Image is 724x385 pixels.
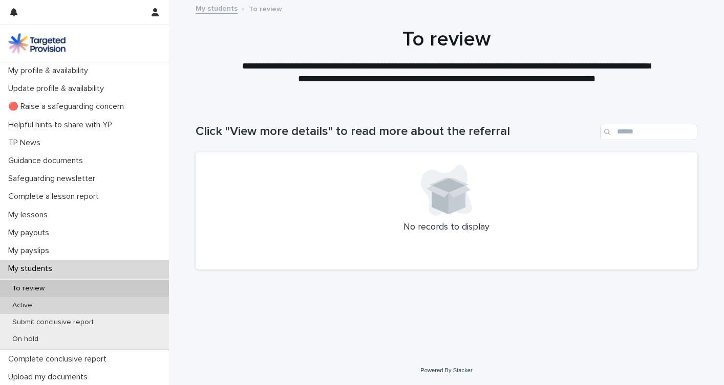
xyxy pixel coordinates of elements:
a: My students [196,2,238,14]
p: My payouts [4,228,57,238]
p: TP News [4,138,49,148]
a: Powered By Stacker [420,367,472,373]
p: Update profile & availability [4,84,112,94]
p: No records to display [208,222,685,233]
p: Active [4,301,40,310]
p: 🔴 Raise a safeguarding concern [4,102,132,111]
p: On hold [4,335,47,344]
h1: To review [196,27,697,52]
p: To review [249,3,282,14]
p: Complete conclusive report [4,354,115,364]
p: Helpful hints to share with YP [4,120,120,130]
p: My profile & availability [4,66,96,76]
p: Complete a lesson report [4,192,107,201]
p: Upload my documents [4,372,96,382]
p: Guidance documents [4,156,91,166]
p: My payslips [4,246,57,256]
p: Submit conclusive report [4,318,102,327]
p: My students [4,264,60,274]
img: M5nRWzHhSzIhMunXDL62 [8,33,66,54]
p: To review [4,284,53,293]
h1: Click "View more details" to read more about the referral [196,124,596,139]
p: Safeguarding newsletter [4,174,103,184]
p: My lessons [4,210,56,220]
input: Search [600,124,697,140]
